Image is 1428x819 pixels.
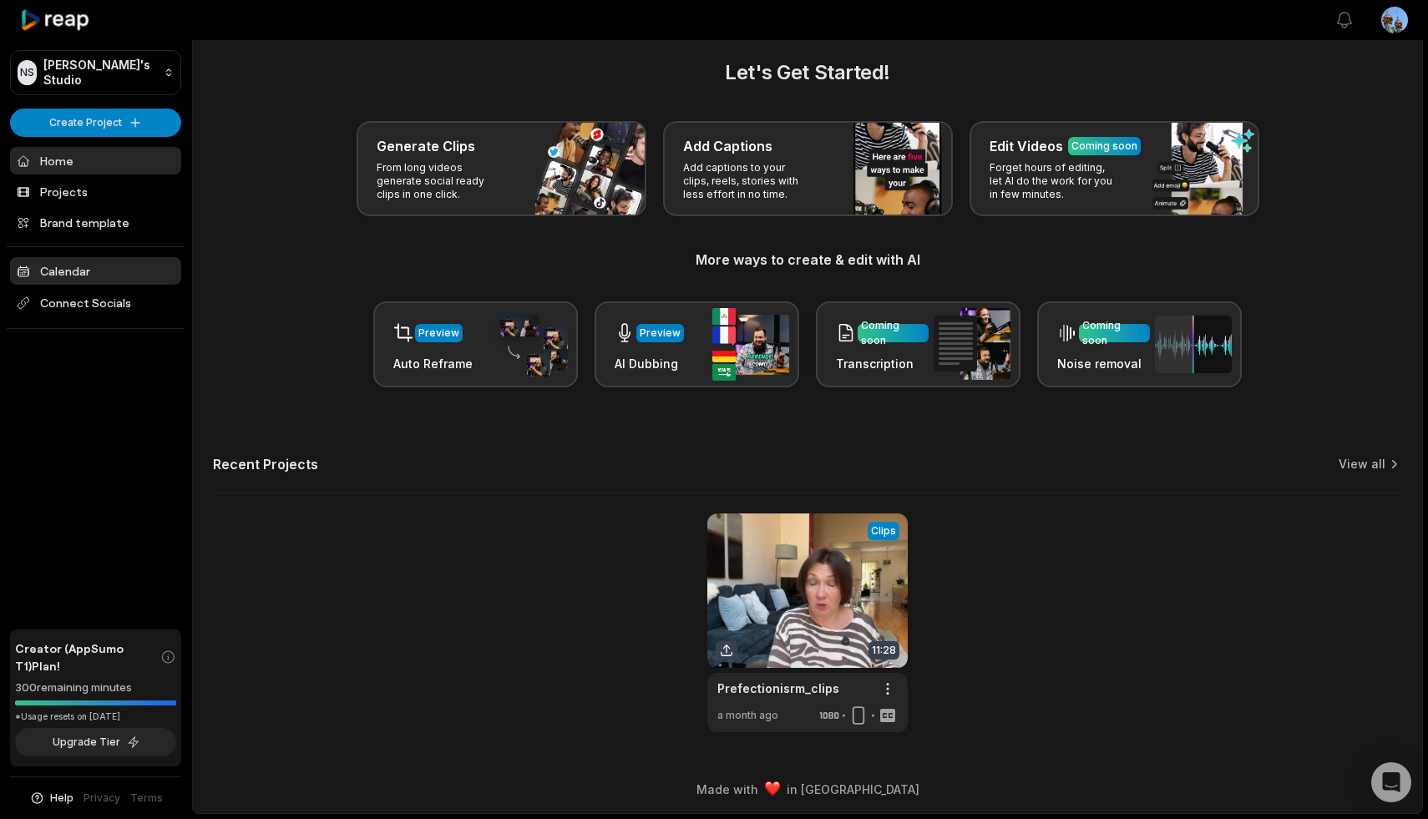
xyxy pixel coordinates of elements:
[10,178,181,205] a: Projects
[377,136,475,156] h3: Generate Clips
[1057,355,1150,372] h3: Noise removal
[15,640,160,675] span: Creator (AppSumo T1) Plan!
[29,791,73,806] button: Help
[10,109,181,137] button: Create Project
[10,257,181,285] a: Calendar
[393,355,473,372] h3: Auto Reframe
[615,355,684,372] h3: AI Dubbing
[491,312,568,377] img: auto_reframe.png
[640,326,681,341] div: Preview
[990,161,1119,201] p: Forget hours of editing, let AI do the work for you in few minutes.
[15,680,176,696] div: 300 remaining minutes
[213,250,1402,270] h3: More ways to create & edit with AI
[213,58,1402,88] h2: Let's Get Started!
[418,326,459,341] div: Preview
[861,318,925,348] div: Coming soon
[10,209,181,236] a: Brand template
[10,288,181,318] span: Connect Socials
[15,710,176,723] div: *Usage resets on [DATE]
[1071,139,1137,154] div: Coming soon
[18,60,37,85] div: NS
[10,147,181,174] a: Home
[208,781,1407,798] div: Made with in [GEOGRAPHIC_DATA]
[934,308,1010,380] img: transcription.png
[1371,762,1411,802] div: Open Intercom Messenger
[836,355,929,372] h3: Transcription
[683,136,772,156] h3: Add Captions
[213,456,318,473] h2: Recent Projects
[84,791,120,806] a: Privacy
[717,680,839,697] a: Prefectionisrm_clips
[1082,318,1147,348] div: Coming soon
[990,136,1063,156] h3: Edit Videos
[683,161,813,201] p: Add captions to your clips, reels, stories with less effort in no time.
[1155,316,1232,373] img: noise_removal.png
[1339,456,1385,473] a: View all
[765,781,780,796] img: heart emoji
[15,728,176,756] button: Upgrade Tier
[50,791,73,806] span: Help
[130,791,163,806] a: Terms
[43,58,157,88] p: [PERSON_NAME]'s Studio
[712,308,789,381] img: ai_dubbing.png
[377,161,506,201] p: From long videos generate social ready clips in one click.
